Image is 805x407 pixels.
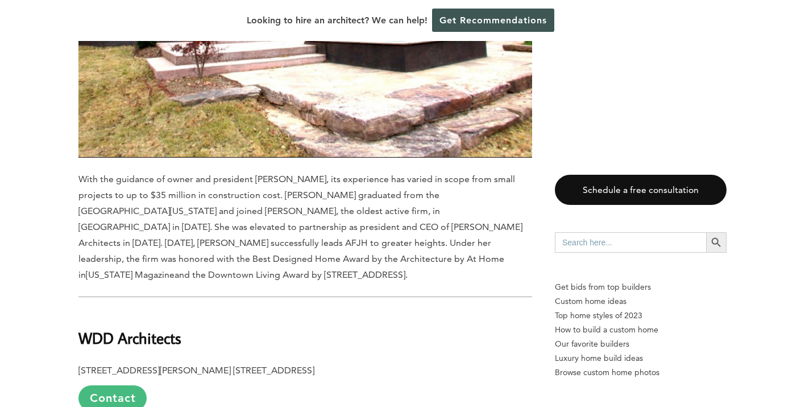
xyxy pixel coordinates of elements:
a: Browse custom home photos [555,365,727,380]
a: Get Recommendations [432,9,554,32]
a: Top home styles of 2023 [555,309,727,323]
p: Get bids from top builders [555,280,727,294]
a: How to build a custom home [555,323,727,337]
b: [STREET_ADDRESS][PERSON_NAME] [STREET_ADDRESS] [78,365,314,376]
a: Luxury home build ideas [555,351,727,365]
span: With the guidance of owner and president [PERSON_NAME], its experience has varied in scope from s... [78,174,522,280]
b: WDD Architects [78,328,181,348]
a: Custom home ideas [555,294,727,309]
span: and the Downtown Living Award by [STREET_ADDRESS]. [175,269,408,280]
input: Search here... [555,232,706,253]
span: [US_STATE] Magazine [86,269,175,280]
a: Our favorite builders [555,337,727,351]
a: Schedule a free consultation [555,175,727,205]
svg: Search [710,236,723,249]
